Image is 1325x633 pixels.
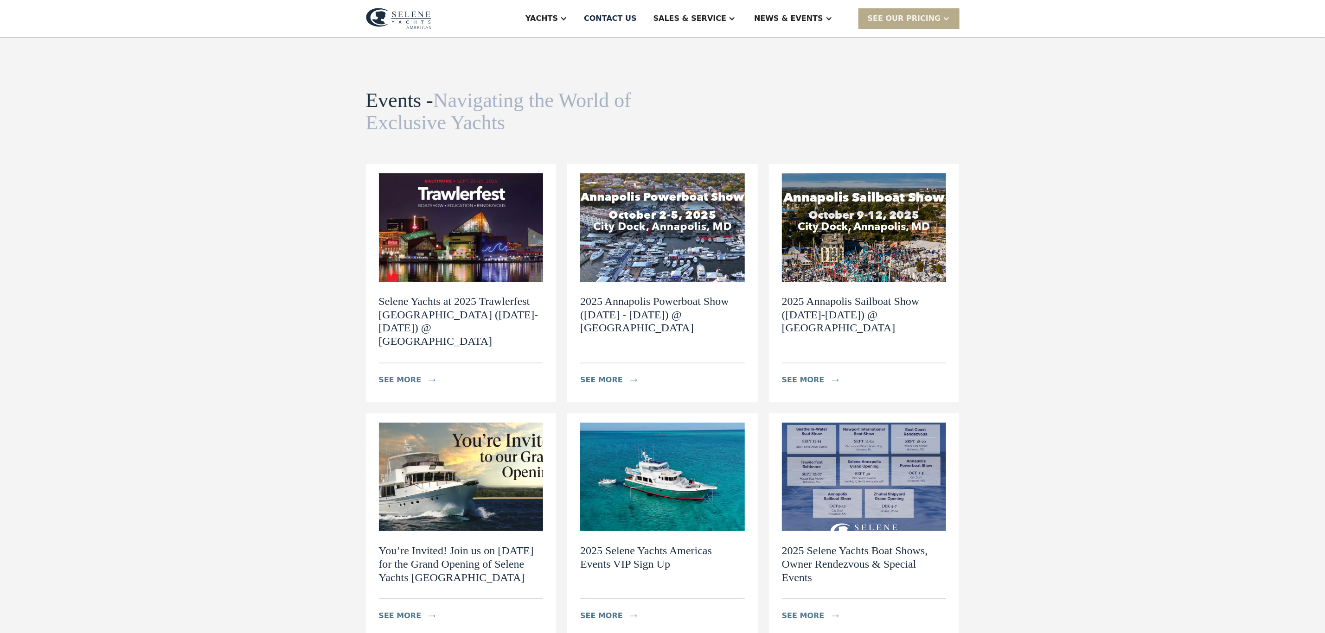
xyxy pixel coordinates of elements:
[580,374,623,386] div: see more
[379,295,544,348] h2: Selene Yachts at 2025 Trawlerfest [GEOGRAPHIC_DATA] ([DATE]-[DATE]) @ [GEOGRAPHIC_DATA]
[630,614,637,618] img: icon
[366,164,557,402] a: Selene Yachts at 2025 Trawlerfest [GEOGRAPHIC_DATA] ([DATE]-[DATE]) @ [GEOGRAPHIC_DATA]see moreicon
[429,614,435,618] img: icon
[653,13,726,24] div: Sales & Service
[858,8,960,28] div: SEE Our Pricing
[379,610,422,621] div: see more
[567,164,758,402] a: 2025 Annapolis Powerboat Show ([DATE] - [DATE]) @ [GEOGRAPHIC_DATA]see moreicon
[754,13,823,24] div: News & EVENTS
[580,544,745,571] h2: 2025 Selene Yachts Americas Events VIP Sign Up
[832,614,839,618] img: icon
[366,89,631,134] span: Navigating the World of Exclusive Yachts
[630,379,637,382] img: icon
[868,13,941,24] div: SEE Our Pricing
[525,13,558,24] div: Yachts
[584,13,637,24] div: Contact US
[379,544,544,584] h2: You’re Invited! Join us on [DATE] for the Grand Opening of Selene Yachts [GEOGRAPHIC_DATA]
[366,89,634,134] h1: Events -
[379,374,422,386] div: see more
[782,295,947,335] h2: 2025 Annapolis Sailboat Show ([DATE]-[DATE]) @ [GEOGRAPHIC_DATA]
[769,164,960,402] a: 2025 Annapolis Sailboat Show ([DATE]-[DATE]) @ [GEOGRAPHIC_DATA]see moreicon
[782,374,825,386] div: see more
[366,8,431,29] img: logo
[429,379,435,382] img: icon
[782,610,825,621] div: see more
[580,295,745,335] h2: 2025 Annapolis Powerboat Show ([DATE] - [DATE]) @ [GEOGRAPHIC_DATA]
[782,544,947,584] h2: 2025 Selene Yachts Boat Shows, Owner Rendezvous & Special Events
[832,379,839,382] img: icon
[580,610,623,621] div: see more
